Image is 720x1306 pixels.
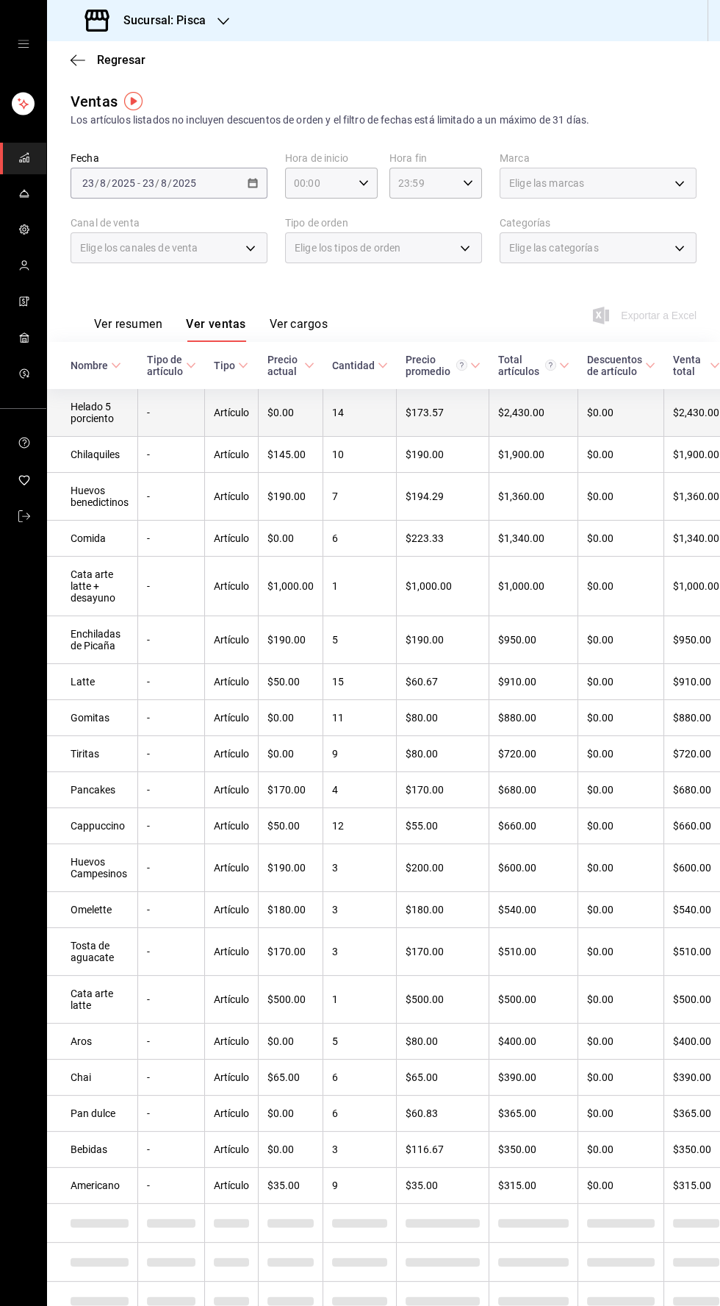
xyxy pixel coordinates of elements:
[489,975,578,1023] td: $500.00
[578,771,664,807] td: $0.00
[578,1167,664,1203] td: $0.00
[137,177,140,189] span: -
[71,93,118,110] font: Ventas
[578,615,664,663] td: $0.00
[489,520,578,556] td: $1,340.00
[323,472,397,520] td: 7
[259,1131,323,1167] td: $0.00
[295,242,400,254] font: Elige los tipos de orden
[489,615,578,663] td: $950.00
[323,436,397,472] td: 10
[205,436,259,472] td: Artículo
[397,843,489,891] td: $200.00
[47,389,138,437] td: Helado 5 porciento
[205,891,259,927] td: Artículo
[578,556,664,615] td: $0.00
[578,663,664,699] td: $0.00
[323,1131,397,1167] td: 3
[47,843,138,891] td: Huevos Campesinos
[95,177,99,189] span: /
[397,807,489,843] td: $55.00
[578,436,664,472] td: $0.00
[578,975,664,1023] td: $0.00
[205,520,259,556] td: Artículo
[99,177,107,189] input: --
[578,1131,664,1167] td: $0.00
[82,177,95,189] input: --
[71,152,99,164] font: Fecha
[205,843,259,891] td: Artículo
[124,92,143,110] img: Tooltip marker
[578,1095,664,1131] td: $0.00
[47,699,138,735] td: Gomitas
[578,1023,664,1059] td: $0.00
[489,1131,578,1167] td: $350.00
[323,520,397,556] td: 6
[489,556,578,615] td: $1,000.00
[205,975,259,1023] td: Artículo
[489,1167,578,1203] td: $315.00
[47,556,138,615] td: Cata arte latte + desayuno
[138,615,205,663] td: -
[138,472,205,520] td: -
[489,1023,578,1059] td: $400.00
[406,354,467,377] div: Precio promedio
[267,354,314,377] span: Precio actual
[489,807,578,843] td: $660.00
[578,735,664,771] td: $0.00
[323,389,397,437] td: 14
[138,771,205,807] td: -
[397,663,489,699] td: $60.67
[259,436,323,472] td: $145.00
[205,389,259,437] td: Artículo
[111,177,136,189] input: ----
[205,735,259,771] td: Artículo
[578,843,664,891] td: $0.00
[205,1059,259,1095] td: Artículo
[205,807,259,843] td: Artículo
[47,891,138,927] td: Omelette
[587,354,655,377] span: Descuentos de artículo
[397,520,489,556] td: $223.33
[138,699,205,735] td: -
[259,891,323,927] td: $180.00
[138,891,205,927] td: -
[259,389,323,437] td: $0.00
[205,1095,259,1131] td: Artículo
[205,556,259,615] td: Artículo
[489,843,578,891] td: $600.00
[489,436,578,472] td: $1,900.00
[323,1023,397,1059] td: 5
[205,1131,259,1167] td: Artículo
[323,975,397,1023] td: 1
[498,354,569,377] span: Total artículos
[138,1131,205,1167] td: -
[259,663,323,699] td: $50.00
[259,807,323,843] td: $50.00
[489,1059,578,1095] td: $390.00
[138,1095,205,1131] td: -
[323,1095,397,1131] td: 6
[500,217,550,229] font: Categorías
[397,735,489,771] td: $80.00
[138,389,205,437] td: -
[47,663,138,699] td: Latte
[147,354,183,377] div: Tipo de artículo
[47,472,138,520] td: Huevos benedictinos
[94,317,162,331] font: Ver resumen
[397,472,489,520] td: $194.29
[138,975,205,1023] td: -
[323,1059,397,1095] td: 6
[259,472,323,520] td: $190.00
[397,1167,489,1203] td: $35.00
[267,354,301,377] div: Precio actual
[259,1167,323,1203] td: $35.00
[489,891,578,927] td: $540.00
[578,927,664,975] td: $0.00
[138,436,205,472] td: -
[138,927,205,975] td: -
[47,771,138,807] td: Pancakes
[47,520,138,556] td: Comida
[270,317,328,331] font: Ver cargos
[578,520,664,556] td: $0.00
